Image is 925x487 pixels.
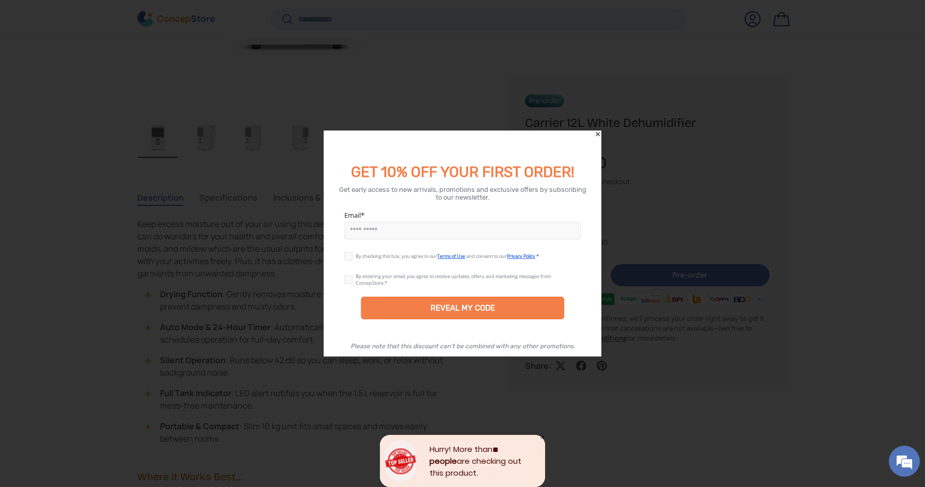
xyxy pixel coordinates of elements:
textarea: Type your message and hit 'Enter' [5,282,197,318]
div: Please note that this discount can’t be combined with any other promotions. [350,343,575,350]
div: REVEAL MY CODE [430,303,495,313]
span: and consent to our [466,253,507,259]
a: Privacy Policy [507,253,535,259]
a: Terms of Use [437,253,465,259]
div: Get early access to new arrivals, promotions and exclusive offers by subscribing to our newsletter. [336,186,589,201]
div: REVEAL MY CODE [361,297,564,319]
span: By checking this box, you agree to our [356,253,437,259]
span: We're online! [60,130,142,234]
div: Close [594,131,601,138]
div: Chat with us now [54,58,173,71]
div: Minimize live chat window [169,5,194,30]
div: Close [540,435,545,440]
label: Email [344,210,581,220]
span: GET 10% OFF YOUR FIRST ORDER! [351,164,575,181]
div: By entering your email, you agree to receive updates, offers, and marketing messages from ConcepS... [356,273,551,286]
